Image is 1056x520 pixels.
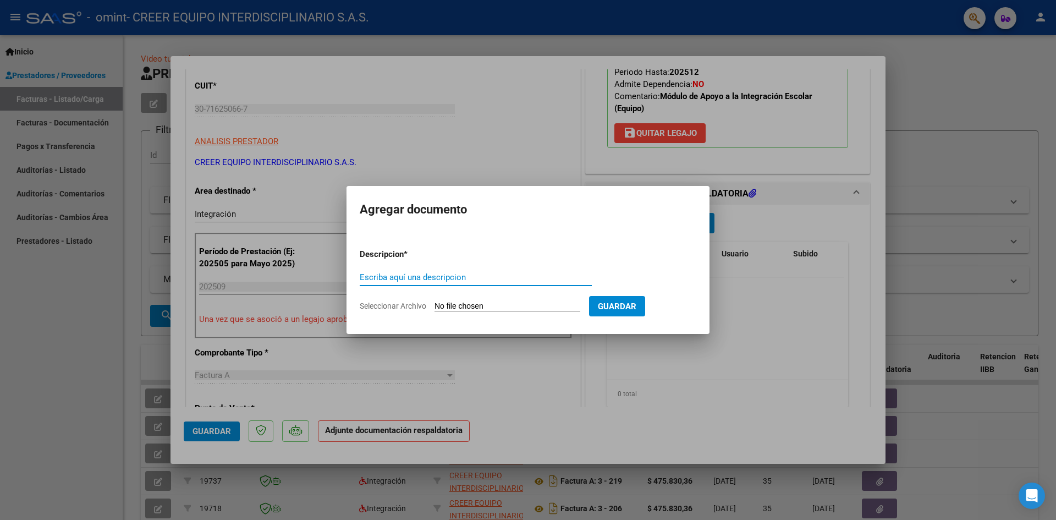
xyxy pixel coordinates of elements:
p: Descripcion [360,248,461,261]
span: Seleccionar Archivo [360,302,426,310]
div: Open Intercom Messenger [1019,483,1045,509]
span: Guardar [598,302,636,311]
button: Guardar [589,296,645,316]
h2: Agregar documento [360,199,696,220]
